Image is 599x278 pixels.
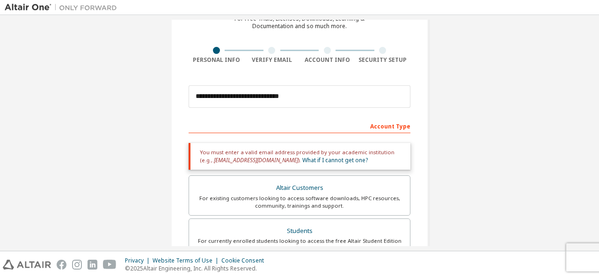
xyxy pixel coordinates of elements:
img: Altair One [5,3,122,12]
img: instagram.svg [72,260,82,270]
img: linkedin.svg [88,260,97,270]
div: Cookie Consent [221,257,270,264]
img: altair_logo.svg [3,260,51,270]
div: Privacy [125,257,153,264]
div: You must enter a valid email address provided by your academic institution (e.g., ). [189,143,410,170]
div: Students [195,225,404,238]
div: Personal Info [189,56,244,64]
span: [EMAIL_ADDRESS][DOMAIN_NAME] [214,156,298,164]
div: For currently enrolled students looking to access the free Altair Student Edition bundle and all ... [195,237,404,252]
div: Website Terms of Use [153,257,221,264]
div: For Free Trials, Licenses, Downloads, Learning & Documentation and so much more. [234,15,365,30]
img: youtube.svg [103,260,117,270]
div: Altair Customers [195,181,404,195]
div: For existing customers looking to access software downloads, HPC resources, community, trainings ... [195,195,404,210]
div: Verify Email [244,56,300,64]
div: Account Info [299,56,355,64]
div: Account Type [189,118,410,133]
div: Security Setup [355,56,411,64]
a: What if I cannot get one? [302,156,368,164]
p: © 2025 Altair Engineering, Inc. All Rights Reserved. [125,264,270,272]
img: facebook.svg [57,260,66,270]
